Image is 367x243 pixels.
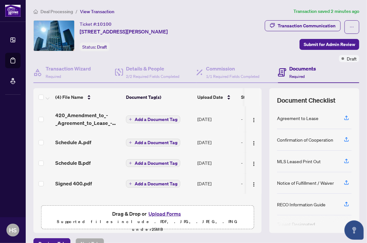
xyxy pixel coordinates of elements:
[350,25,354,29] span: ellipsis
[5,5,21,17] img: logo
[206,74,259,79] span: 1/1 Required Fields Completed
[46,74,61,79] span: Required
[195,132,238,153] td: [DATE]
[126,74,180,79] span: 2/2 Required Fields Completed
[55,111,121,127] span: 420_Amendment_to_-_Agreement_to_Lease_-_Residential_-_PropTx-[PERSON_NAME].pdf
[195,106,238,132] td: [DATE]
[293,8,359,15] article: Transaction saved 2 minutes ago
[277,115,318,122] div: Agreement to Lease
[55,159,91,167] span: Schedule B.pdf
[126,180,180,188] button: Add a Document Tag
[126,138,180,147] button: Add a Document Tag
[80,28,168,35] span: [STREET_ADDRESS][PERSON_NAME]
[135,117,177,122] span: Add a Document Tag
[241,94,254,101] span: Status
[195,153,238,173] td: [DATE]
[97,44,107,50] span: Draft
[265,20,341,31] button: Transaction Communication
[135,161,177,165] span: Add a Document Tag
[80,9,114,14] span: View Transaction
[40,9,73,14] span: Deal Processing
[251,117,256,123] img: Logo
[277,201,326,208] div: RECO Information Guide
[55,138,91,146] span: Schedule A.pdf
[241,159,291,166] div: -
[46,65,91,72] h4: Transaction Wizard
[112,210,183,218] span: Drag & Drop or
[126,115,180,124] button: Add a Document Tag
[45,218,250,233] p: Supported files include .PDF, .JPG, .JPEG, .PNG under 25 MB
[241,116,291,123] div: -
[129,141,132,144] span: plus
[80,20,112,28] div: Ticket #:
[300,39,359,50] button: Submit for Admin Review
[290,74,305,79] span: Required
[195,88,238,106] th: Upload Date
[206,65,259,72] h4: Commission
[278,21,336,31] div: Transaction Communication
[147,210,183,218] button: Upload Forms
[9,226,17,235] span: HS
[126,159,180,167] button: Add a Document Tag
[55,94,83,101] span: (4) File Name
[249,114,259,124] button: Logo
[251,182,256,187] img: Logo
[249,178,259,189] button: Logo
[135,140,177,145] span: Add a Document Tag
[249,158,259,168] button: Logo
[251,141,256,146] img: Logo
[251,161,256,166] img: Logo
[129,118,132,121] span: plus
[126,116,180,123] button: Add a Document Tag
[277,96,336,105] span: Document Checklist
[241,180,291,187] div: -
[80,42,110,51] div: Status:
[53,88,123,106] th: (4) File Name
[55,180,92,187] span: Signed 400.pdf
[34,21,74,51] img: IMG-N12281296_1.jpg
[126,65,180,72] h4: Details & People
[135,182,177,186] span: Add a Document Tag
[129,162,132,165] span: plus
[129,182,132,185] span: plus
[126,139,180,146] button: Add a Document Tag
[290,65,316,72] h4: Documents
[197,94,223,101] span: Upload Date
[277,136,333,143] div: Confirmation of Cooperation
[97,21,112,27] span: 10100
[345,220,364,240] button: Open asap
[33,9,38,14] span: home
[249,137,259,147] button: Logo
[195,173,238,194] td: [DATE]
[347,55,357,62] span: Draft
[238,88,293,106] th: Status
[277,179,334,186] div: Notice of Fulfillment / Waiver
[304,39,355,50] span: Submit for Admin Review
[126,180,180,188] button: Add a Document Tag
[277,158,321,165] div: MLS Leased Print Out
[41,206,254,237] span: Drag & Drop orUpload FormsSupported files include .PDF, .JPG, .JPEG, .PNG under25MB
[76,8,77,15] li: /
[241,139,291,146] div: -
[123,88,195,106] th: Document Tag(s)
